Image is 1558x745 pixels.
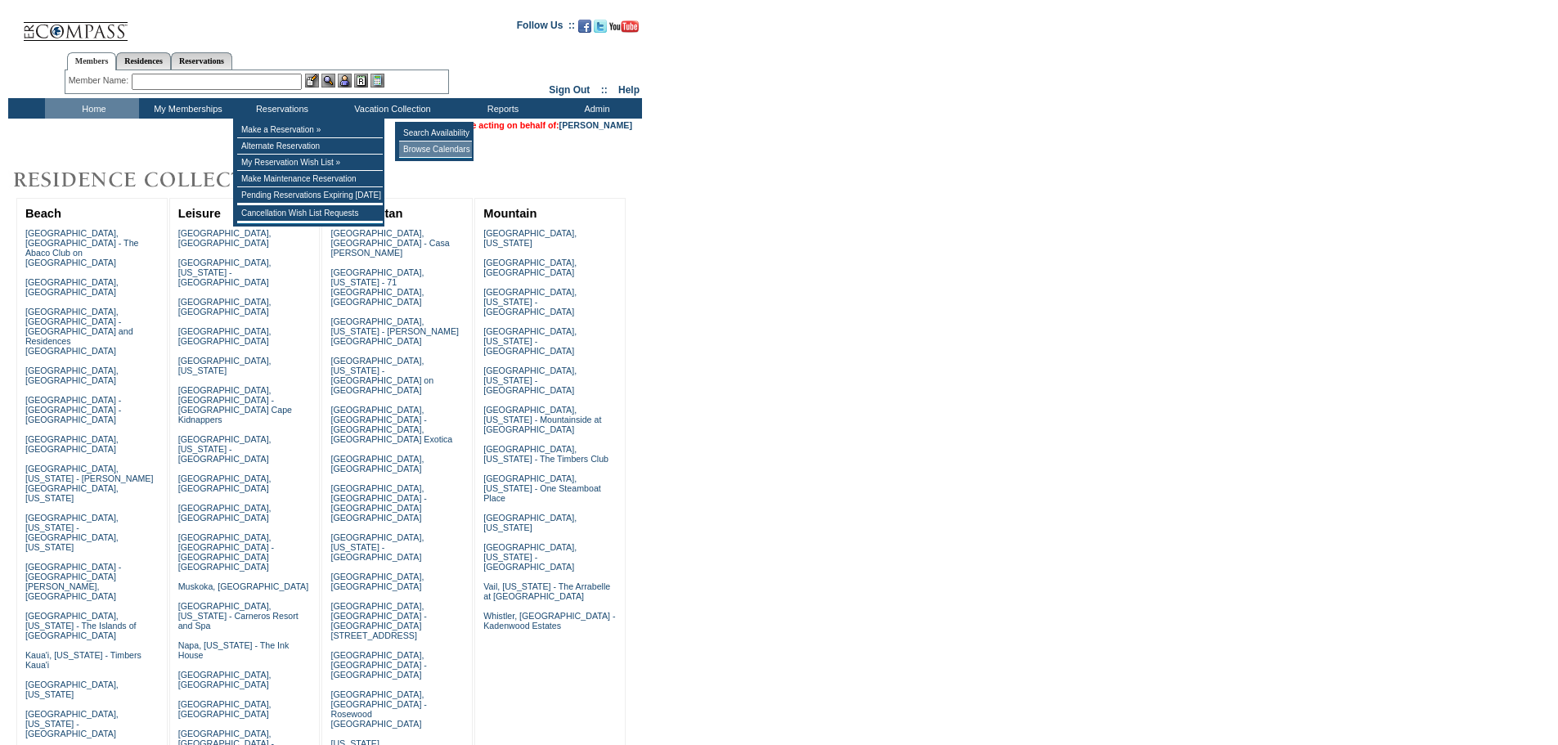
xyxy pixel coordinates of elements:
a: [GEOGRAPHIC_DATA], [GEOGRAPHIC_DATA] [178,228,272,248]
a: [GEOGRAPHIC_DATA], [US_STATE] - The Timbers Club [483,444,608,464]
a: Sign Out [549,84,590,96]
a: Napa, [US_STATE] - The Ink House [178,640,290,660]
a: Beach [25,207,61,220]
td: Reservations [233,98,327,119]
img: b_edit.gif [305,74,319,88]
td: My Reservation Wish List » [237,155,383,171]
td: Follow Us :: [517,18,575,38]
a: [GEOGRAPHIC_DATA], [GEOGRAPHIC_DATA] - [GEOGRAPHIC_DATA][STREET_ADDRESS] [330,601,426,640]
img: Destinations by Exclusive Resorts [8,164,327,196]
a: [GEOGRAPHIC_DATA], [US_STATE] - [GEOGRAPHIC_DATA] [330,532,424,562]
a: [GEOGRAPHIC_DATA], [GEOGRAPHIC_DATA] - Rosewood [GEOGRAPHIC_DATA] [330,689,426,729]
a: [GEOGRAPHIC_DATA], [US_STATE] [483,513,577,532]
td: Browse Calendars [399,141,472,158]
a: [GEOGRAPHIC_DATA], [US_STATE] - [GEOGRAPHIC_DATA], [US_STATE] [25,513,119,552]
a: [GEOGRAPHIC_DATA], [GEOGRAPHIC_DATA] - [GEOGRAPHIC_DATA], [GEOGRAPHIC_DATA] Exotica [330,405,452,444]
a: [GEOGRAPHIC_DATA], [GEOGRAPHIC_DATA] [178,503,272,523]
a: Members [67,52,117,70]
a: [GEOGRAPHIC_DATA], [US_STATE] - [GEOGRAPHIC_DATA] on [GEOGRAPHIC_DATA] [330,356,433,395]
a: Vail, [US_STATE] - The Arrabelle at [GEOGRAPHIC_DATA] [483,581,610,601]
a: [GEOGRAPHIC_DATA], [GEOGRAPHIC_DATA] [178,326,272,346]
a: [GEOGRAPHIC_DATA], [GEOGRAPHIC_DATA] [25,277,119,297]
a: [GEOGRAPHIC_DATA], [US_STATE] - 71 [GEOGRAPHIC_DATA], [GEOGRAPHIC_DATA] [330,267,424,307]
a: [GEOGRAPHIC_DATA], [US_STATE] - The Islands of [GEOGRAPHIC_DATA] [25,611,137,640]
a: Kaua'i, [US_STATE] - Timbers Kaua'i [25,650,141,670]
img: Reservations [354,74,368,88]
a: [GEOGRAPHIC_DATA], [US_STATE] [178,356,272,375]
div: Member Name: [69,74,132,88]
a: [GEOGRAPHIC_DATA], [GEOGRAPHIC_DATA] - [GEOGRAPHIC_DATA] Cape Kidnappers [178,385,292,424]
img: Follow us on Twitter [594,20,607,33]
a: [GEOGRAPHIC_DATA], [GEOGRAPHIC_DATA] - [GEOGRAPHIC_DATA] and Residences [GEOGRAPHIC_DATA] [25,307,133,356]
a: [GEOGRAPHIC_DATA], [US_STATE] - Mountainside at [GEOGRAPHIC_DATA] [483,405,601,434]
a: Become our fan on Facebook [578,25,591,34]
a: [GEOGRAPHIC_DATA], [GEOGRAPHIC_DATA] - [GEOGRAPHIC_DATA] [330,650,426,680]
a: Muskoka, [GEOGRAPHIC_DATA] [178,581,308,591]
td: Vacation Collection [327,98,454,119]
a: [GEOGRAPHIC_DATA], [US_STATE] - [GEOGRAPHIC_DATA] [483,366,577,395]
td: Alternate Reservation [237,138,383,155]
td: My Memberships [139,98,233,119]
td: Reports [454,98,548,119]
a: [GEOGRAPHIC_DATA], [GEOGRAPHIC_DATA] [330,454,424,473]
a: [GEOGRAPHIC_DATA], [GEOGRAPHIC_DATA] - Casa [PERSON_NAME] [330,228,449,258]
a: [GEOGRAPHIC_DATA], [US_STATE] - [GEOGRAPHIC_DATA] [25,709,119,738]
td: Make Maintenance Reservation [237,171,383,187]
a: [GEOGRAPHIC_DATA], [GEOGRAPHIC_DATA] [25,434,119,454]
a: [GEOGRAPHIC_DATA], [US_STATE] - [PERSON_NAME][GEOGRAPHIC_DATA], [US_STATE] [25,464,154,503]
a: [GEOGRAPHIC_DATA], [US_STATE] - Carneros Resort and Spa [178,601,299,631]
a: [GEOGRAPHIC_DATA], [GEOGRAPHIC_DATA] [25,366,119,385]
a: [GEOGRAPHIC_DATA], [US_STATE] - [GEOGRAPHIC_DATA] [178,258,272,287]
img: b_calculator.gif [370,74,384,88]
a: [GEOGRAPHIC_DATA], [GEOGRAPHIC_DATA] [330,572,424,591]
a: Residences [116,52,171,70]
td: Pending Reservations Expiring [DATE] [237,187,383,204]
img: Impersonate [338,74,352,88]
a: [GEOGRAPHIC_DATA], [GEOGRAPHIC_DATA] - [GEOGRAPHIC_DATA] [GEOGRAPHIC_DATA] [330,483,426,523]
a: [GEOGRAPHIC_DATA], [US_STATE] - [GEOGRAPHIC_DATA] [483,542,577,572]
a: [PERSON_NAME] [559,120,632,130]
a: Help [618,84,640,96]
a: [GEOGRAPHIC_DATA], [US_STATE] - One Steamboat Place [483,473,601,503]
a: [GEOGRAPHIC_DATA], [GEOGRAPHIC_DATA] [483,258,577,277]
a: [GEOGRAPHIC_DATA], [US_STATE] - [GEOGRAPHIC_DATA] [178,434,272,464]
a: [GEOGRAPHIC_DATA], [GEOGRAPHIC_DATA] [178,297,272,316]
img: Compass Home [22,8,128,42]
td: Admin [548,98,642,119]
img: View [321,74,335,88]
a: [GEOGRAPHIC_DATA], [US_STATE] [25,680,119,699]
a: [GEOGRAPHIC_DATA], [GEOGRAPHIC_DATA] [178,670,272,689]
a: [GEOGRAPHIC_DATA] - [GEOGRAPHIC_DATA][PERSON_NAME], [GEOGRAPHIC_DATA] [25,562,121,601]
a: [GEOGRAPHIC_DATA], [US_STATE] - [PERSON_NAME][GEOGRAPHIC_DATA] [330,316,459,346]
a: [GEOGRAPHIC_DATA], [GEOGRAPHIC_DATA] [178,699,272,719]
a: Follow us on Twitter [594,25,607,34]
a: Whistler, [GEOGRAPHIC_DATA] - Kadenwood Estates [483,611,615,631]
a: Mountain [483,207,537,220]
a: [GEOGRAPHIC_DATA], [US_STATE] - [GEOGRAPHIC_DATA] [483,326,577,356]
a: [GEOGRAPHIC_DATA] - [GEOGRAPHIC_DATA] - [GEOGRAPHIC_DATA] [25,395,121,424]
td: Home [45,98,139,119]
td: Search Availability [399,125,472,141]
a: Subscribe to our YouTube Channel [609,25,639,34]
a: [GEOGRAPHIC_DATA], [GEOGRAPHIC_DATA] - The Abaco Club on [GEOGRAPHIC_DATA] [25,228,139,267]
a: [GEOGRAPHIC_DATA], [GEOGRAPHIC_DATA] - [GEOGRAPHIC_DATA] [GEOGRAPHIC_DATA] [178,532,274,572]
img: Become our fan on Facebook [578,20,591,33]
span: :: [601,84,608,96]
a: [GEOGRAPHIC_DATA], [US_STATE] - [GEOGRAPHIC_DATA] [483,287,577,316]
td: Make a Reservation » [237,122,383,138]
td: Cancellation Wish List Requests [237,205,383,222]
span: You are acting on behalf of: [445,120,632,130]
a: [GEOGRAPHIC_DATA], [GEOGRAPHIC_DATA] [178,473,272,493]
a: [GEOGRAPHIC_DATA], [US_STATE] [483,228,577,248]
img: Subscribe to our YouTube Channel [609,20,639,33]
a: Leisure [178,207,221,220]
a: Reservations [171,52,232,70]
